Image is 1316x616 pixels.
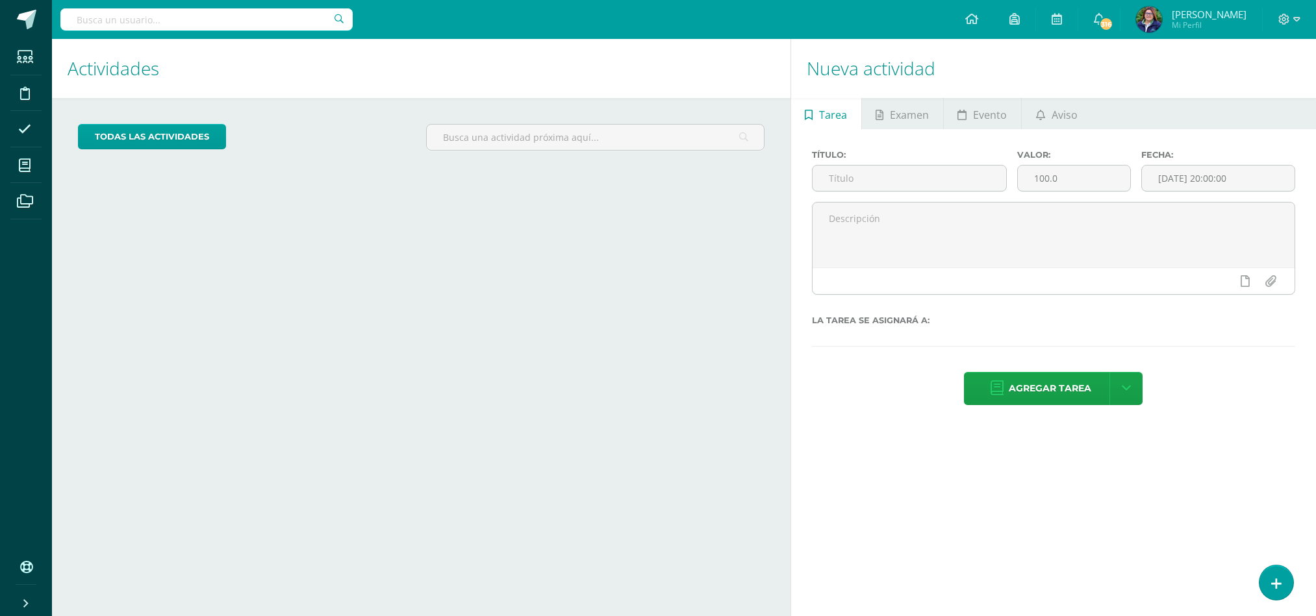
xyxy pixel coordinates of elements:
[890,99,929,130] span: Examen
[78,124,226,149] a: todas las Actividades
[1022,98,1091,129] a: Aviso
[812,315,1296,325] label: La tarea se asignará a:
[1099,17,1113,31] span: 316
[427,125,763,150] input: Busca una actividad próxima aquí...
[60,8,353,31] input: Busca un usuario...
[813,166,1007,191] input: Título
[819,99,847,130] span: Tarea
[1052,99,1078,130] span: Aviso
[1172,19,1246,31] span: Mi Perfil
[1141,150,1296,160] label: Fecha:
[1172,8,1246,21] span: [PERSON_NAME]
[944,98,1021,129] a: Evento
[1017,150,1130,160] label: Valor:
[862,98,943,129] a: Examen
[807,39,1301,98] h1: Nueva actividad
[1018,166,1130,191] input: Puntos máximos
[1009,373,1091,404] span: Agregar tarea
[812,150,1007,160] label: Título:
[1142,166,1295,191] input: Fecha de entrega
[791,98,861,129] a: Tarea
[973,99,1007,130] span: Evento
[68,39,775,98] h1: Actividades
[1136,6,1162,32] img: cd816e1d9b99ce6ebfda1176cabbab92.png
